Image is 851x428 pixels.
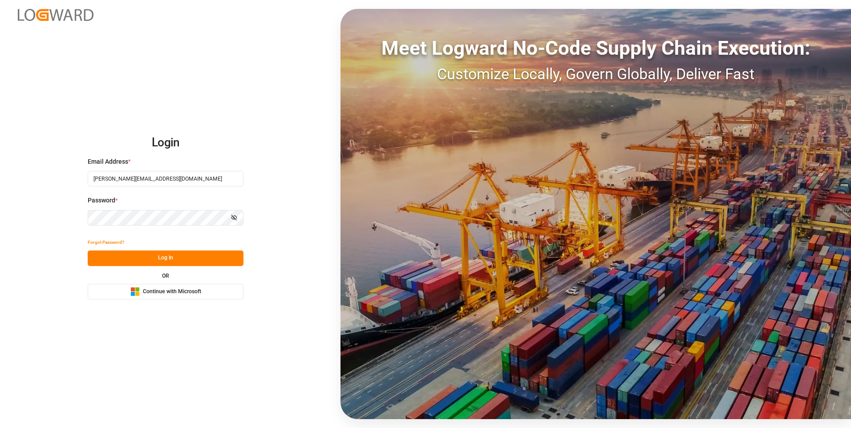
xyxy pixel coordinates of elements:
[88,235,124,250] button: Forgot Password?
[88,196,115,205] span: Password
[88,250,243,266] button: Log In
[88,171,243,186] input: Enter your email
[340,33,851,63] div: Meet Logward No-Code Supply Chain Execution:
[18,9,93,21] img: Logward_new_orange.png
[162,273,169,279] small: OR
[143,288,201,296] span: Continue with Microsoft
[88,157,128,166] span: Email Address
[340,63,851,85] div: Customize Locally, Govern Globally, Deliver Fast
[88,129,243,157] h2: Login
[88,284,243,299] button: Continue with Microsoft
